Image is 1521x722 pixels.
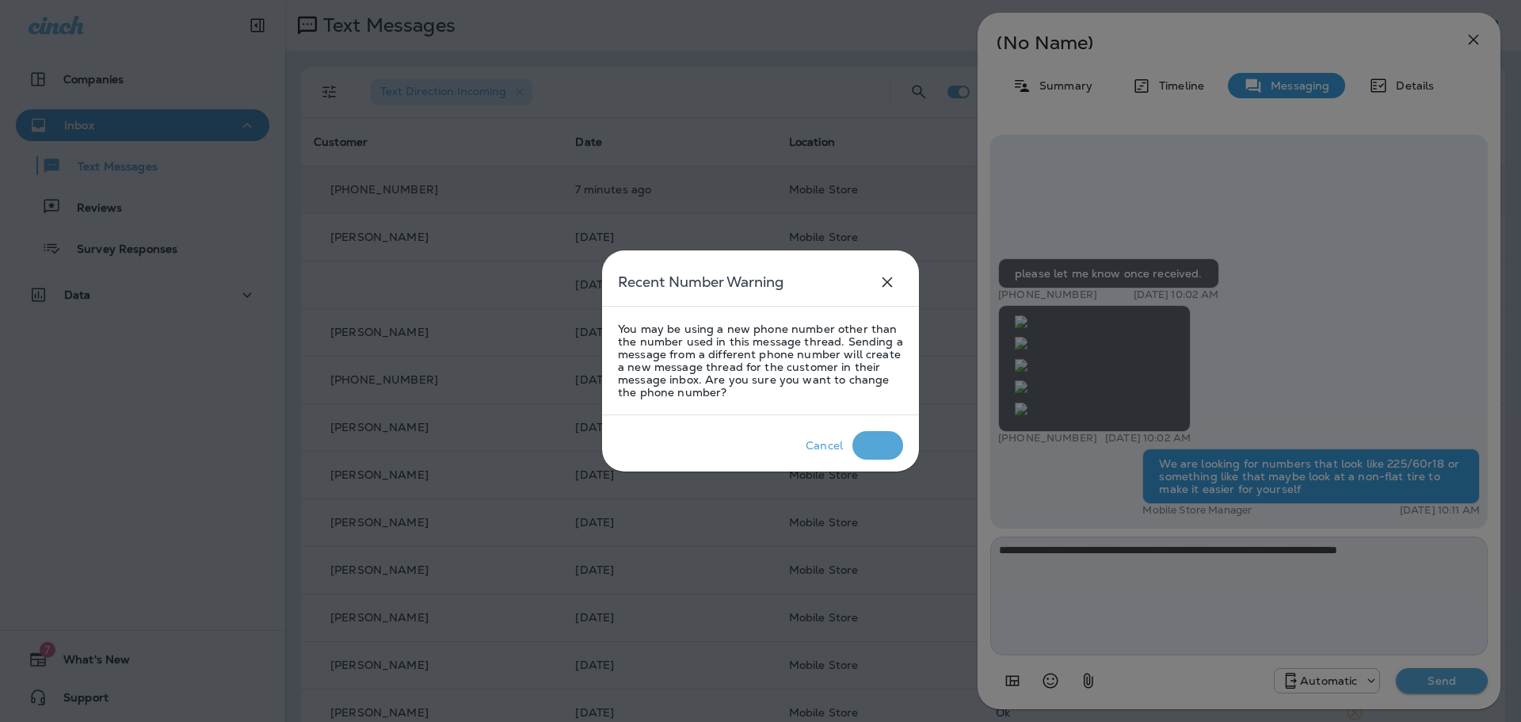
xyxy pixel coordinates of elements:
h5: Recent Number Warning [618,269,783,295]
button: close [871,266,903,298]
div: Cancel [806,439,843,452]
p: You may be using a new phone number other than the number used in this message thread. Sending a ... [618,323,903,399]
button: Cancel [796,431,852,460]
div: Okay [864,439,892,452]
button: Okay [852,431,903,460]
